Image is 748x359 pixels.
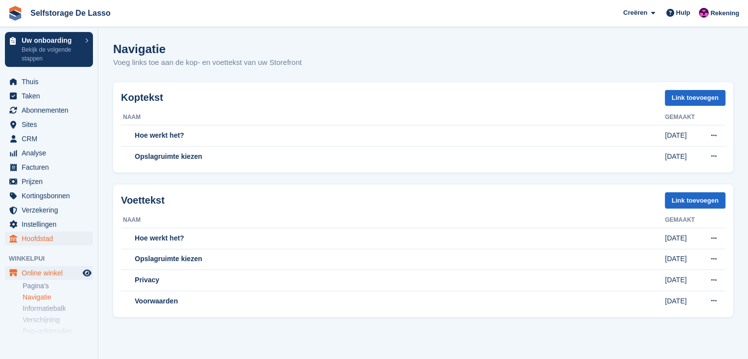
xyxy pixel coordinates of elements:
a: Uw onboarding Bekijk de volgende stappen [5,32,93,67]
a: menu [5,189,93,203]
a: menu [5,203,93,217]
a: menu [5,75,93,89]
span: Prijzen [22,175,81,188]
img: Remko Straathof [699,8,709,18]
td: [DATE] [665,146,701,167]
img: stora-icon-8386f47178a22dfd0bd8f6a31ec36ba5ce8667c1dd55bd0f319d3a0aa187defe.svg [8,6,23,21]
th: Naam [121,212,665,228]
span: Rekening [710,8,739,18]
td: [DATE] [665,228,701,249]
strong: Voettekst [121,195,165,206]
div: Hoe werkt het? [123,130,665,141]
span: Creëren [623,8,647,18]
a: Verschijning [23,315,93,325]
span: Taken [22,89,81,103]
a: menu [5,89,93,103]
a: Link toevoegen [665,90,725,106]
span: Abonnementen [22,103,81,117]
a: Previewwinkel [81,267,93,279]
a: menu [5,175,93,188]
a: Navigatie [23,293,93,302]
span: Winkelpui [9,254,98,264]
div: Hoe werkt het? [123,233,665,243]
a: menu [5,118,93,131]
span: Hulp [676,8,690,18]
div: Privacy [123,275,665,285]
a: Selfstorage De Lasso [27,5,115,21]
span: Kortingsbonnen [22,189,81,203]
span: Instellingen [22,217,81,231]
p: Voeg links toe aan de kop- en voettekst van uw Storefront [113,57,302,68]
span: Analyse [22,146,81,160]
a: menu [5,132,93,146]
a: menu [5,103,93,117]
span: Sites [22,118,81,131]
a: Pagina's [23,281,93,291]
h1: Navigatie [113,42,166,56]
strong: Koptekst [121,92,163,103]
td: [DATE] [665,249,701,270]
a: menu [5,146,93,160]
td: [DATE] [665,291,701,311]
p: Bekijk de volgende stappen [22,45,80,63]
div: Voorwaarden [123,296,665,306]
span: Verzekering [22,203,81,217]
a: menu [5,217,93,231]
td: [DATE] [665,270,701,291]
a: Informatiebalk [23,304,93,313]
p: Uw onboarding [22,37,80,44]
a: menu [5,266,93,280]
span: CRM [22,132,81,146]
div: Opslagruimte kiezen [123,254,665,264]
a: menu [5,232,93,245]
a: Link toevoegen [665,192,725,209]
a: menu [5,160,93,174]
span: Hoofdstad [22,232,81,245]
th: Gemaakt [665,110,701,125]
th: Naam [121,110,665,125]
td: [DATE] [665,125,701,147]
span: Facturen [22,160,81,174]
div: Opslagruimte kiezen [123,151,665,162]
th: Gemaakt [665,212,701,228]
a: Pop-upformulier [23,327,93,336]
span: Thuis [22,75,81,89]
span: Online winkel [22,266,81,280]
